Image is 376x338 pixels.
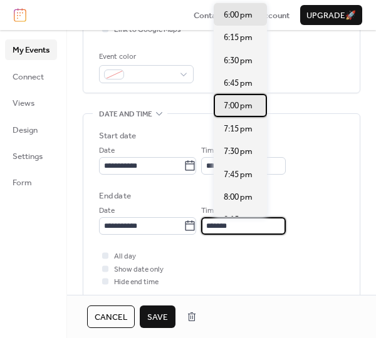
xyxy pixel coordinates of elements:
span: Design [13,124,38,136]
span: Date and time [99,108,152,121]
span: Cancel [95,311,127,324]
div: Event color [99,51,191,63]
span: 7:00 pm [224,100,253,112]
span: 8:15 pm [224,213,253,226]
span: Time [201,145,217,157]
a: Views [5,93,57,113]
span: 6:30 pm [224,54,253,67]
button: Upgrade🚀 [300,5,362,25]
a: Form [5,172,57,192]
span: 6:15 pm [224,31,253,44]
a: Contact Us [194,9,235,21]
span: Date [99,205,115,217]
span: Link to Google Maps [114,24,181,36]
a: My Events [5,39,57,59]
span: Form [13,177,32,189]
span: 7:30 pm [224,145,253,158]
img: logo [14,8,26,22]
span: 7:15 pm [224,123,253,135]
span: Contact Us [194,9,235,22]
span: Upgrade 🚀 [306,9,356,22]
div: Start date [99,130,136,142]
span: My Events [13,44,50,56]
span: 7:45 pm [224,168,253,181]
span: 6:00 pm [224,9,253,21]
button: Cancel [87,305,135,328]
span: Save [147,311,168,324]
span: Show date only [114,264,164,276]
a: Connect [5,66,57,86]
span: 6:45 pm [224,77,253,90]
span: Views [13,97,34,110]
span: Settings [13,150,43,163]
span: 8:00 pm [224,191,253,203]
a: Design [5,120,57,140]
span: My Account [246,9,290,22]
a: Settings [5,146,57,166]
span: Date [99,145,115,157]
span: Connect [13,71,44,83]
a: My Account [246,9,290,21]
div: End date [99,190,131,202]
span: All day [114,250,136,263]
span: Time [201,205,217,217]
button: Save [140,305,175,328]
span: Hide end time [114,276,159,289]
